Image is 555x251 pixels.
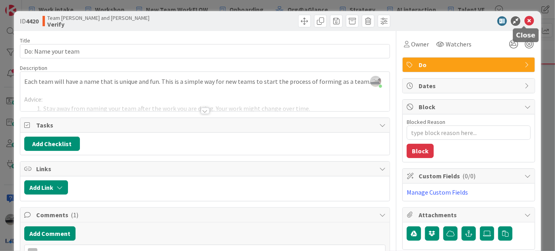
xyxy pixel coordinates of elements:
[36,210,375,220] span: Comments
[419,210,520,220] span: Attachments
[407,188,468,196] a: Manage Custom Fields
[419,171,520,181] span: Custom Fields
[24,226,76,241] button: Add Comment
[36,164,375,174] span: Links
[24,180,68,195] button: Add Link
[20,44,390,58] input: type card name here...
[36,120,375,130] span: Tasks
[26,17,39,25] b: 4420
[47,15,149,21] span: Team [PERSON_NAME] and [PERSON_NAME]
[20,16,39,26] span: ID
[24,77,386,86] p: Each team will have a name that is unique and fun. This is a simple way for new teams to start th...
[462,172,475,180] span: ( 0/0 )
[407,118,445,125] label: Blocked Reason
[411,39,429,49] span: Owner
[419,60,520,70] span: Do
[47,21,149,27] b: Verify
[71,211,78,219] span: ( 1 )
[419,102,520,112] span: Block
[20,37,30,44] label: Title
[446,39,472,49] span: Watchers
[24,137,80,151] button: Add Checklist
[516,31,536,39] h5: Close
[20,64,47,71] span: Description
[419,81,520,91] span: Dates
[407,144,434,158] button: Block
[370,76,381,87] img: jIClQ55mJEe4la83176FWmfCkxn1SgSj.jpg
